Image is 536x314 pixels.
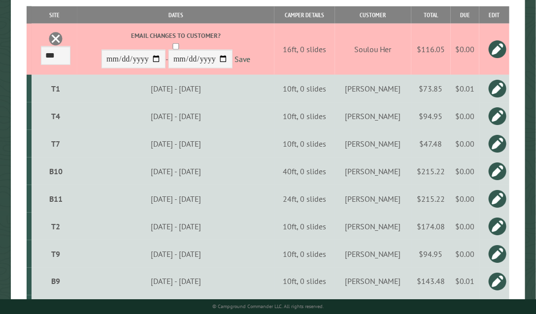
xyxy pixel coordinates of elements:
td: $0.00 [451,213,480,240]
div: [DATE] - [DATE] [79,221,273,231]
td: $0.00 [451,130,480,157]
th: Camper Details [274,6,335,24]
td: $215.22 [411,185,451,213]
td: 24ft, 0 slides [274,185,335,213]
th: Due [451,6,480,24]
div: [DATE] - [DATE] [79,166,273,176]
div: T1 [35,84,75,94]
td: [PERSON_NAME] [335,185,411,213]
td: Soulou Her [335,24,411,75]
div: [DATE] - [DATE] [79,139,273,149]
div: B11 [35,194,75,204]
td: $0.01 [451,268,480,295]
td: $116.05 [411,24,451,75]
td: $0.00 [451,240,480,268]
td: 40ft, 0 slides [274,157,335,185]
td: [PERSON_NAME] [335,213,411,240]
label: Email changes to customer? [79,31,273,40]
td: 16ft, 0 slides [274,24,335,75]
td: $0.00 [451,185,480,213]
td: [PERSON_NAME] [335,240,411,268]
th: Customer [335,6,411,24]
th: Dates [77,6,274,24]
div: B9 [35,277,75,286]
td: 10ft, 0 slides [274,268,335,295]
div: [DATE] - [DATE] [79,111,273,121]
div: [DATE] - [DATE] [79,249,273,259]
th: Site [32,6,77,24]
td: 10ft, 0 slides [274,130,335,157]
td: $47.48 [411,130,451,157]
td: $143.48 [411,268,451,295]
td: $215.22 [411,157,451,185]
td: $0.00 [451,102,480,130]
td: 10ft, 0 slides [274,102,335,130]
td: 10ft, 0 slides [274,240,335,268]
div: T9 [35,249,75,259]
td: $174.08 [411,213,451,240]
td: $0.00 [451,24,480,75]
div: [DATE] - [DATE] [79,194,273,204]
div: - [79,31,273,71]
div: [DATE] - [DATE] [79,84,273,94]
td: [PERSON_NAME] [335,130,411,157]
a: Delete this reservation [48,31,63,46]
td: [PERSON_NAME] [335,75,411,102]
small: © Campground Commander LLC. All rights reserved. [212,303,324,310]
div: T7 [35,139,75,149]
td: $0.01 [451,75,480,102]
td: [PERSON_NAME] [335,268,411,295]
div: T2 [35,221,75,231]
td: $94.95 [411,102,451,130]
a: Save [234,55,250,64]
div: [DATE] - [DATE] [79,277,273,286]
div: B10 [35,166,75,176]
td: $73.85 [411,75,451,102]
td: [PERSON_NAME] [335,102,411,130]
div: T4 [35,111,75,121]
td: 10ft, 0 slides [274,75,335,102]
th: Edit [479,6,509,24]
td: $94.95 [411,240,451,268]
th: Total [411,6,451,24]
td: 10ft, 0 slides [274,213,335,240]
td: [PERSON_NAME] [335,157,411,185]
td: $0.00 [451,157,480,185]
